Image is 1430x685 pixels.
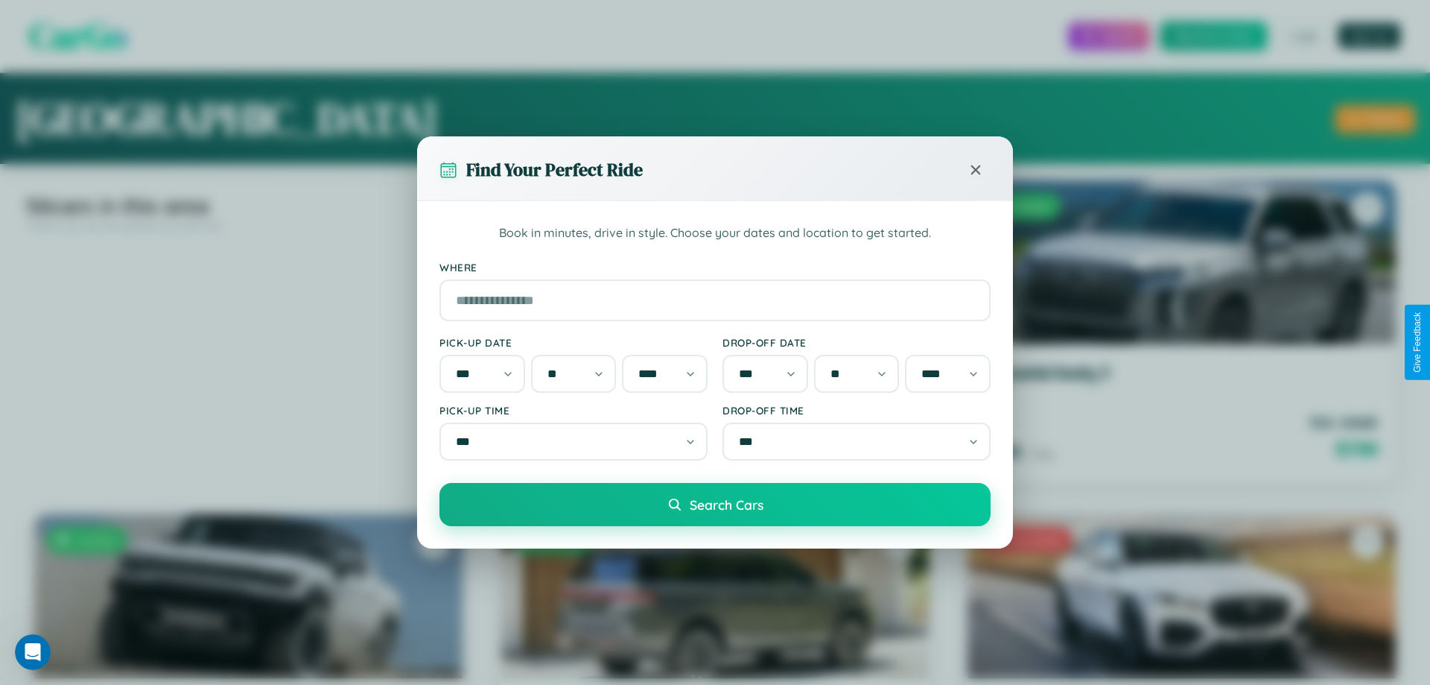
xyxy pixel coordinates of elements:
button: Search Cars [439,483,991,526]
label: Where [439,261,991,274]
h3: Find Your Perfect Ride [466,157,643,182]
p: Book in minutes, drive in style. Choose your dates and location to get started. [439,224,991,243]
label: Drop-off Date [722,336,991,349]
label: Drop-off Time [722,404,991,417]
span: Search Cars [690,496,763,513]
label: Pick-up Date [439,336,708,349]
label: Pick-up Time [439,404,708,417]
